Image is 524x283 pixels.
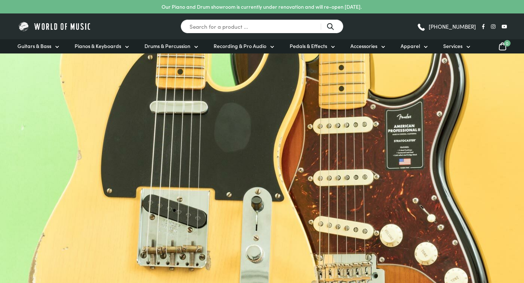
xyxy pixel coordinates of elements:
a: [PHONE_NUMBER] [417,21,476,32]
span: 0 [504,40,511,47]
span: Services [443,42,463,50]
img: World of Music [17,21,92,32]
span: Apparel [401,42,420,50]
span: Drums & Percussion [144,42,190,50]
span: Pedals & Effects [290,42,327,50]
iframe: Chat with our support team [418,203,524,283]
span: Accessories [350,42,377,50]
span: [PHONE_NUMBER] [429,24,476,29]
span: Recording & Pro Audio [214,42,266,50]
input: Search for a product ... [180,19,344,33]
p: Our Piano and Drum showroom is currently under renovation and will re-open [DATE]. [162,3,362,11]
span: Pianos & Keyboards [75,42,121,50]
span: Guitars & Bass [17,42,51,50]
